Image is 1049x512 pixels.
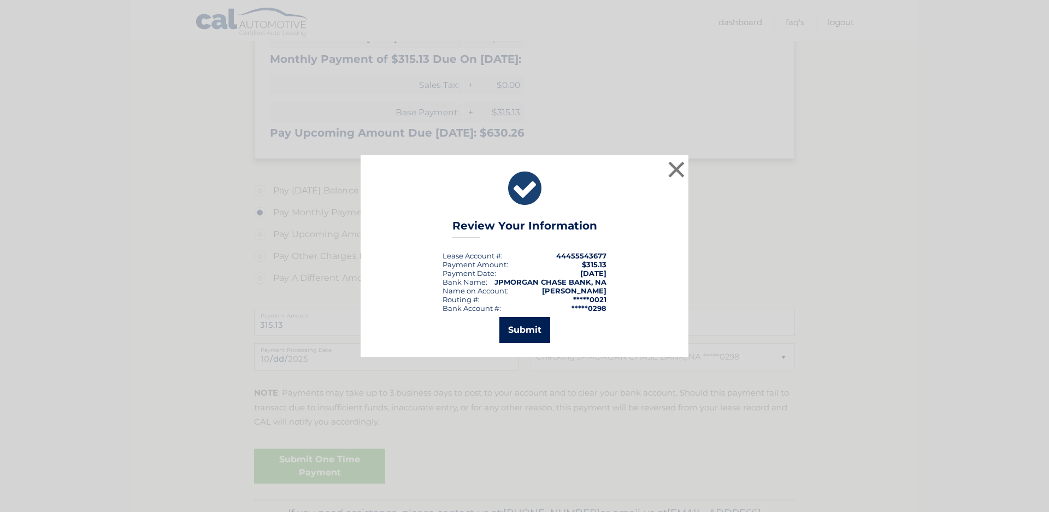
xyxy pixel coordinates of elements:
[494,278,606,286] strong: JPMORGAN CHASE BANK, NA
[556,251,606,260] strong: 44455543677
[580,269,606,278] span: [DATE]
[443,278,487,286] div: Bank Name:
[443,269,494,278] span: Payment Date
[443,304,501,313] div: Bank Account #:
[542,286,606,295] strong: [PERSON_NAME]
[665,158,687,180] button: ×
[443,286,509,295] div: Name on Account:
[582,260,606,269] span: $315.13
[443,269,496,278] div: :
[443,260,508,269] div: Payment Amount:
[443,251,503,260] div: Lease Account #:
[499,317,550,343] button: Submit
[443,295,480,304] div: Routing #:
[452,219,597,238] h3: Review Your Information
